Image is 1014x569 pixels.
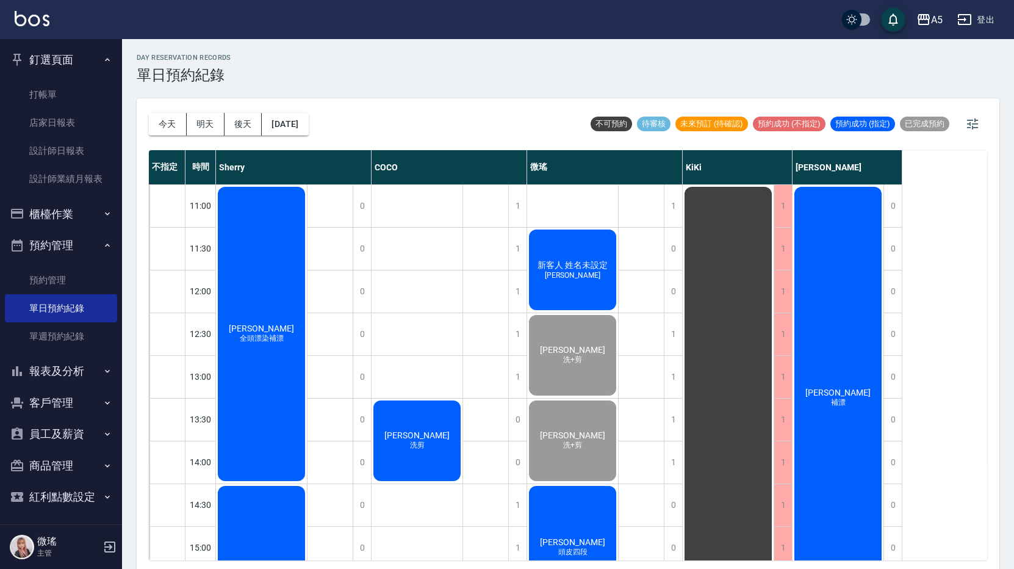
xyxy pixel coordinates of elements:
div: 0 [664,484,682,526]
span: 洗剪 [408,440,427,451]
div: 1 [664,441,682,484]
div: 時間 [185,150,216,184]
a: 單日預約紀錄 [5,294,117,322]
button: 釘選頁面 [5,44,117,76]
span: 預約成功 (指定) [830,118,895,129]
span: 補漂 [829,397,848,408]
div: 11:30 [185,227,216,270]
button: 櫃檯作業 [5,198,117,230]
div: 微瑤 [527,150,683,184]
button: 今天 [149,113,187,136]
div: 1 [508,228,527,270]
span: 已完成預約 [900,118,949,129]
span: 新客人 姓名未設定 [535,260,610,271]
div: 13:00 [185,355,216,398]
div: 0 [883,313,902,355]
div: KiKi [683,150,793,184]
div: 0 [883,356,902,398]
span: [PERSON_NAME] [382,430,452,440]
p: 主管 [37,548,99,559]
div: [PERSON_NAME] [793,150,902,184]
div: 1 [664,356,682,398]
button: 紅利點數設定 [5,481,117,513]
div: A5 [931,12,943,27]
div: 11:00 [185,184,216,227]
a: 設計師業績月報表 [5,165,117,193]
button: 預約管理 [5,230,117,261]
a: 打帳單 [5,81,117,109]
div: 14:00 [185,441,216,484]
div: 0 [353,313,371,355]
span: [PERSON_NAME] [538,537,608,547]
div: 1 [508,527,527,569]
span: [PERSON_NAME] [803,388,873,397]
button: 報表及分析 [5,355,117,387]
div: 0 [883,270,902,313]
h2: day Reservation records [137,54,231,62]
a: 單週預約紀錄 [5,322,117,350]
span: 頭皮四段 [556,547,590,557]
div: 0 [508,399,527,441]
div: 13:30 [185,398,216,441]
span: [PERSON_NAME] [538,345,608,355]
div: 0 [353,270,371,313]
div: 0 [883,185,902,227]
div: 15:00 [185,526,216,569]
div: 1 [508,356,527,398]
div: 0 [883,441,902,484]
div: 12:00 [185,270,216,313]
div: 14:30 [185,484,216,526]
button: 員工及薪資 [5,418,117,450]
button: 登出 [952,9,999,31]
div: 0 [353,185,371,227]
a: 設計師日報表 [5,137,117,165]
div: 0 [353,399,371,441]
div: 不指定 [149,150,185,184]
a: 預約管理 [5,266,117,294]
div: 1 [508,313,527,355]
div: 0 [664,228,682,270]
div: 1 [774,185,792,227]
button: 明天 [187,113,225,136]
span: [PERSON_NAME] [538,430,608,440]
span: 洗+剪 [561,440,584,451]
div: 0 [664,270,682,313]
div: 1 [774,484,792,526]
h3: 單日預約紀錄 [137,67,231,84]
div: 0 [353,484,371,526]
div: COCO [372,150,527,184]
div: 0 [883,527,902,569]
button: save [881,7,905,32]
div: 0 [353,441,371,484]
div: 1 [774,441,792,484]
div: 1 [508,185,527,227]
div: 1 [664,399,682,441]
span: 未來預訂 (待確認) [675,118,748,129]
div: 0 [353,527,371,569]
div: 1 [774,270,792,313]
h5: 微瑤 [37,535,99,548]
img: Logo [15,11,49,26]
div: 0 [664,527,682,569]
a: 店家日報表 [5,109,117,137]
div: 12:30 [185,313,216,355]
button: A5 [912,7,947,32]
span: 全頭漂染補漂 [237,333,286,344]
div: 1 [774,527,792,569]
span: 不可預約 [591,118,632,129]
button: 後天 [225,113,262,136]
div: 1 [774,228,792,270]
button: [DATE] [262,113,308,136]
img: Person [10,535,34,559]
span: 洗+剪 [561,355,584,365]
div: 1 [774,399,792,441]
div: 1 [664,313,682,355]
div: 0 [883,228,902,270]
div: Sherry [216,150,372,184]
div: 1 [508,270,527,313]
span: [PERSON_NAME] [542,271,603,280]
div: 1 [774,313,792,355]
div: 1 [774,356,792,398]
span: 待審核 [637,118,671,129]
div: 0 [353,228,371,270]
